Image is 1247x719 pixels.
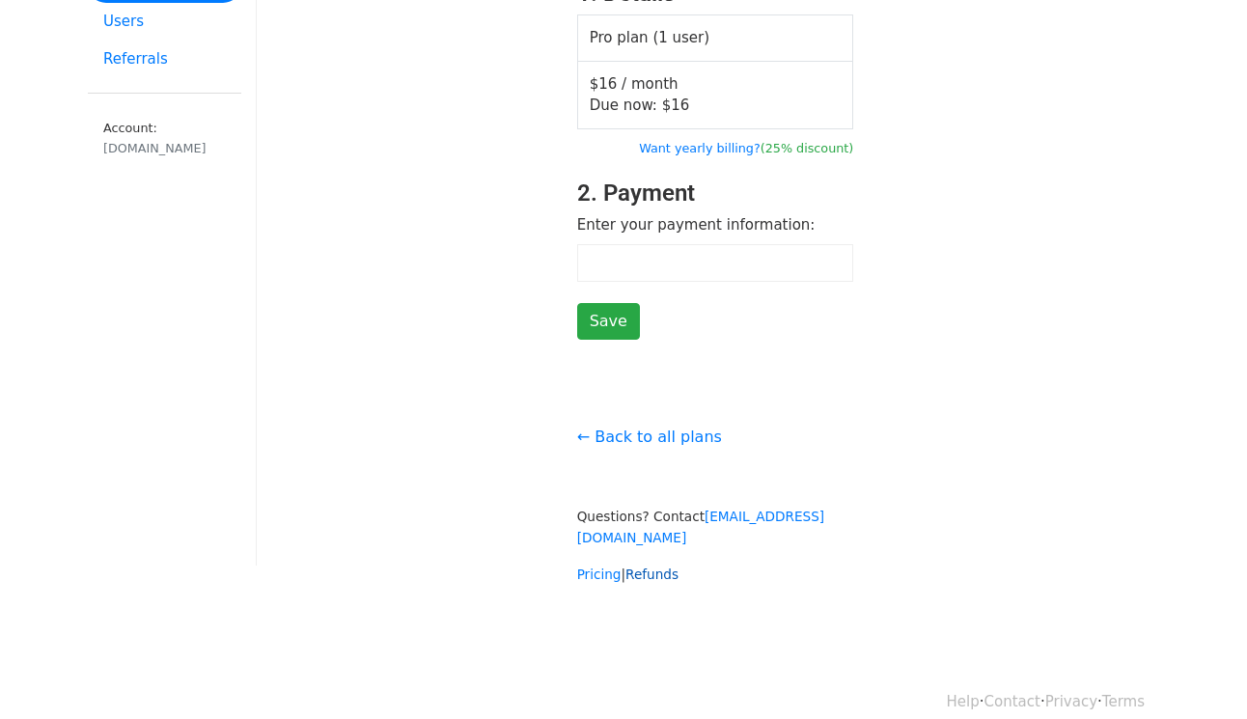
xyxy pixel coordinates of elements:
iframe: Secure card payment input frame [588,255,844,271]
a: Contact [984,693,1040,710]
input: Save [577,303,640,340]
a: ← Back to all plans [577,428,722,446]
td: Pro plan (1 user) [577,15,853,62]
a: Users [88,3,241,41]
span: 16 [671,97,689,114]
a: Help [947,693,980,710]
a: Pricing [577,567,622,582]
label: Enter your payment information: [577,214,816,236]
a: Terms [1102,693,1145,710]
small: Account: [103,121,226,157]
iframe: Chat Widget [1150,626,1247,719]
span: Due now: $ [590,97,690,114]
a: Want yearly billing?(25% discount) [639,141,853,155]
a: Refunds [625,567,679,582]
td: $16 / month [577,61,853,128]
small: | [577,567,679,582]
a: Referrals [88,41,241,78]
a: Privacy [1045,693,1097,710]
h3: 2. Payment [577,180,854,207]
span: (25% discount) [761,141,854,155]
div: [DOMAIN_NAME] [103,139,226,157]
small: Questions? Contact [577,509,824,545]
